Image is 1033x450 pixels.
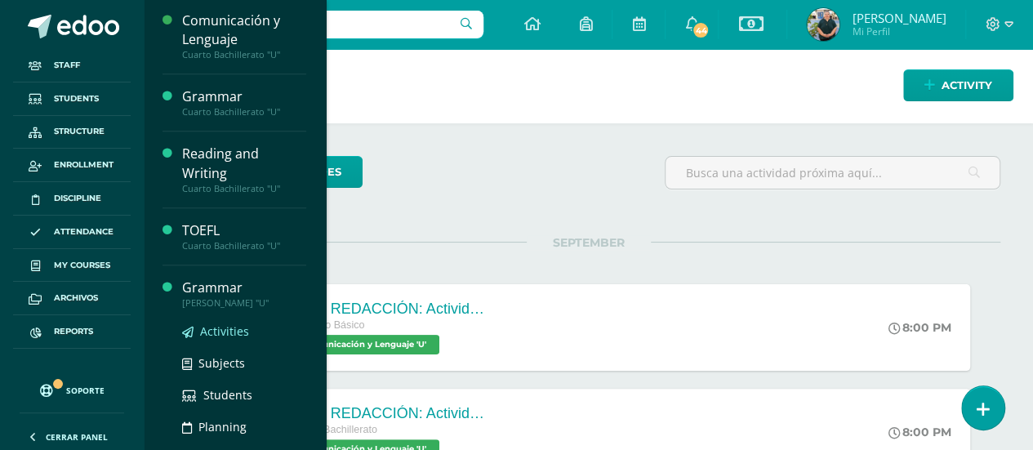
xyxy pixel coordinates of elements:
span: My courses [54,259,110,272]
h1: Activities [163,49,1013,123]
div: Reading and Writing [182,145,306,182]
a: Students [13,82,131,116]
a: Subjects [182,354,306,372]
div: Comunicación y Lenguaje [182,11,306,49]
a: Discipline [13,182,131,216]
div: Grammar [182,87,306,106]
div: [PERSON_NAME] "U" [182,297,306,309]
span: Segundo Básico [290,319,365,331]
a: My courses [13,249,131,283]
span: 44 [692,21,710,39]
div: Cuarto Bachillerato "U" [182,183,306,194]
a: Enrollment [13,149,131,182]
span: Students [203,387,252,403]
a: Activities [182,322,306,341]
a: Grammar[PERSON_NAME] "U" [182,278,306,309]
a: Staff [13,49,131,82]
a: Reports [13,315,131,349]
a: Attendance [13,216,131,249]
span: Subjects [198,355,245,371]
span: Comunicación y Lenguaje 'U' [290,335,439,354]
span: Staff [54,59,80,72]
span: SEPTEMBER [527,235,651,250]
div: Grammar [182,278,306,297]
div: Cuarto Bachillerato "U" [182,106,306,118]
a: Activity [903,69,1013,101]
div: 11/09 REDACCIÓN: Actividad de Guatemala - ACTIVIDAD CERRADA [290,405,486,422]
a: Students [182,385,306,404]
span: Students [54,92,99,105]
input: Busca una actividad próxima aquí... [666,157,1000,189]
div: Cuarto Bachillerato "U" [182,240,306,252]
span: Mi Perfil [852,25,946,38]
span: Discipline [54,192,101,205]
span: Cerrar panel [46,431,108,443]
a: Structure [13,116,131,149]
span: Soporte [66,385,105,396]
a: Planning [182,417,306,436]
img: 4447a754f8b82caf5a355abd86508926.png [807,8,839,41]
span: Attendance [54,225,114,238]
span: Enrollment [54,158,114,172]
a: Reading and WritingCuarto Bachillerato "U" [182,145,306,194]
span: Cuarto Bachillerato [290,424,377,435]
span: Structure [54,125,105,138]
span: [PERSON_NAME] [852,10,946,26]
span: Activities [200,323,249,339]
a: Soporte [20,368,124,408]
a: Archivos [13,282,131,315]
div: 8:00 PM [888,425,951,439]
a: Comunicación y LenguajeCuarto Bachillerato "U" [182,11,306,60]
span: Reports [54,325,93,338]
span: Archivos [54,292,98,305]
div: 8:00 PM [888,320,951,335]
div: 11/09 REDACCIÓN: Actividad de Guatemala [290,301,486,318]
a: GrammarCuarto Bachillerato "U" [182,87,306,118]
a: TOEFLCuarto Bachillerato "U" [182,221,306,252]
span: Activity [942,70,992,100]
span: Planning [198,419,247,434]
div: TOEFL [182,221,306,240]
div: Cuarto Bachillerato "U" [182,49,306,60]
